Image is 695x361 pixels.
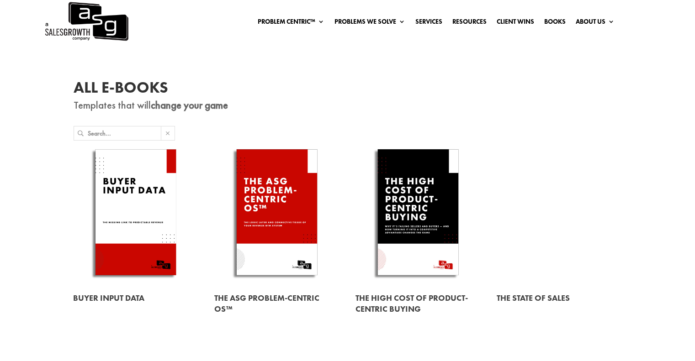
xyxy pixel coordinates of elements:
h1: All E-Books [74,80,622,100]
a: Resources [452,18,487,28]
p: Templates that will [74,100,622,111]
a: Problems We Solve [334,18,405,28]
a: About Us [576,18,615,28]
a: Problem Centric™ [258,18,324,28]
a: Services [415,18,442,28]
input: Search... [88,126,161,140]
a: Client Wins [497,18,534,28]
strong: change your game [151,98,228,112]
a: Books [544,18,566,28]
